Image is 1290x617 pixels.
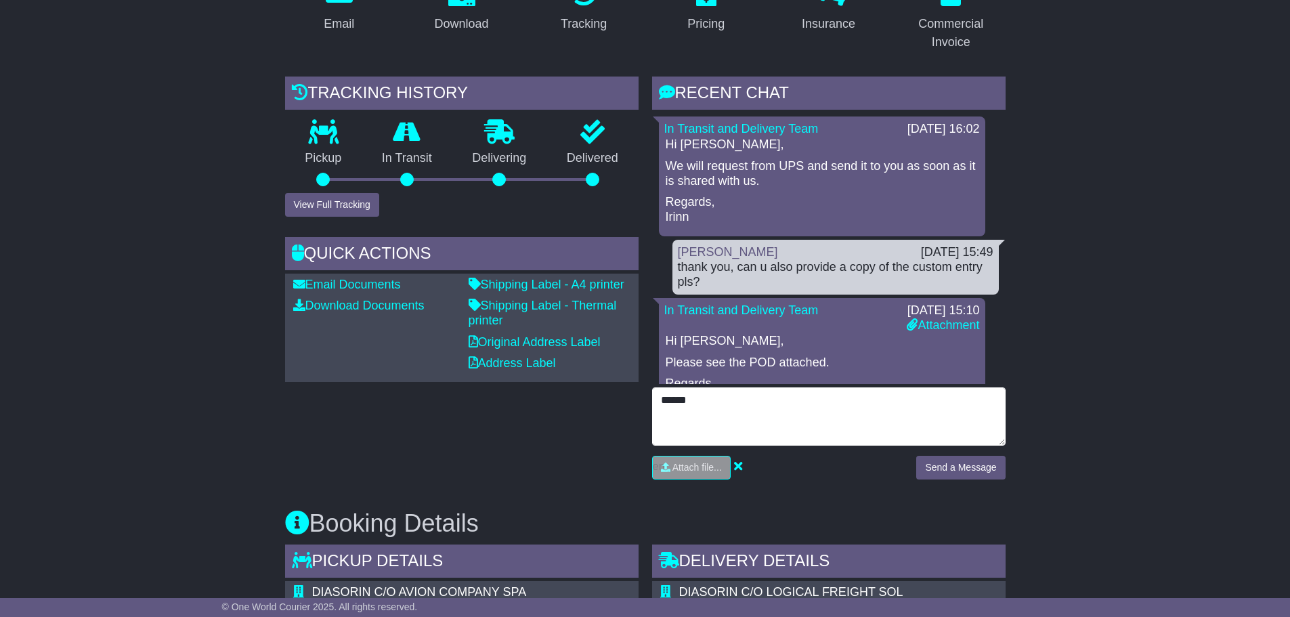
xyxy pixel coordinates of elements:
p: Regards, Irinn [666,377,979,406]
a: Attachment [907,318,979,332]
button: View Full Tracking [285,193,379,217]
a: Shipping Label - A4 printer [469,278,624,291]
div: Download [434,15,488,33]
p: Pickup [285,151,362,166]
div: Quick Actions [285,237,639,274]
div: Commercial Invoice [905,15,997,51]
div: thank you, can u also provide a copy of the custom entry pls? [678,260,993,289]
div: [DATE] 15:10 [907,303,979,318]
a: Shipping Label - Thermal printer [469,299,617,327]
div: Delivery Details [652,545,1006,581]
button: Send a Message [916,456,1005,480]
div: Tracking [561,15,607,33]
a: [PERSON_NAME] [678,245,778,259]
div: Tracking history [285,77,639,113]
span: DIASORIN C/O AVION COMPANY SPA [312,585,527,599]
h3: Booking Details [285,510,1006,537]
p: In Transit [362,151,452,166]
p: Hi [PERSON_NAME], [666,137,979,152]
div: Email [324,15,354,33]
div: Pickup Details [285,545,639,581]
a: In Transit and Delivery Team [664,122,819,135]
a: In Transit and Delivery Team [664,303,819,317]
div: [DATE] 16:02 [907,122,980,137]
a: Original Address Label [469,335,601,349]
div: RECENT CHAT [652,77,1006,113]
a: Download Documents [293,299,425,312]
div: Insurance [802,15,855,33]
div: Pricing [687,15,725,33]
span: DIASORIN C/O LOGICAL FREIGHT SOL [679,585,903,599]
span: © One World Courier 2025. All rights reserved. [222,601,418,612]
p: Hi [PERSON_NAME], [666,334,979,349]
p: Regards, Irinn [666,195,979,224]
p: We will request from UPS and send it to you as soon as it is shared with us. [666,159,979,188]
p: Delivered [546,151,639,166]
p: Delivering [452,151,547,166]
p: Please see the POD attached. [666,356,979,370]
div: [DATE] 15:49 [921,245,993,260]
a: Address Label [469,356,556,370]
a: Email Documents [293,278,401,291]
